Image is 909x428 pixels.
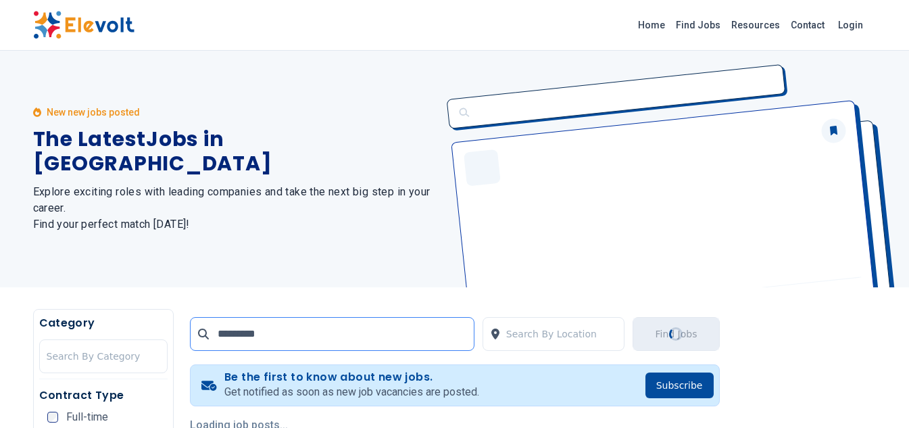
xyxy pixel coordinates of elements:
input: Full-time [47,412,58,423]
span: Full-time [66,412,108,423]
h5: Contract Type [39,387,168,404]
a: Resources [726,14,785,36]
img: Elevolt [33,11,134,39]
button: Subscribe [645,373,714,398]
p: New new jobs posted [47,105,140,119]
div: Loading... [669,327,684,341]
a: Home [633,14,670,36]
iframe: Chat Widget [841,363,909,428]
a: Find Jobs [670,14,726,36]
a: Login [830,11,871,39]
p: Get notified as soon as new job vacancies are posted. [224,384,479,400]
h5: Category [39,315,168,331]
a: Contact [785,14,830,36]
h4: Be the first to know about new jobs. [224,371,479,384]
h2: Explore exciting roles with leading companies and take the next big step in your career. Find you... [33,184,439,233]
button: Find JobsLoading... [633,317,719,351]
h1: The Latest Jobs in [GEOGRAPHIC_DATA] [33,127,439,176]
